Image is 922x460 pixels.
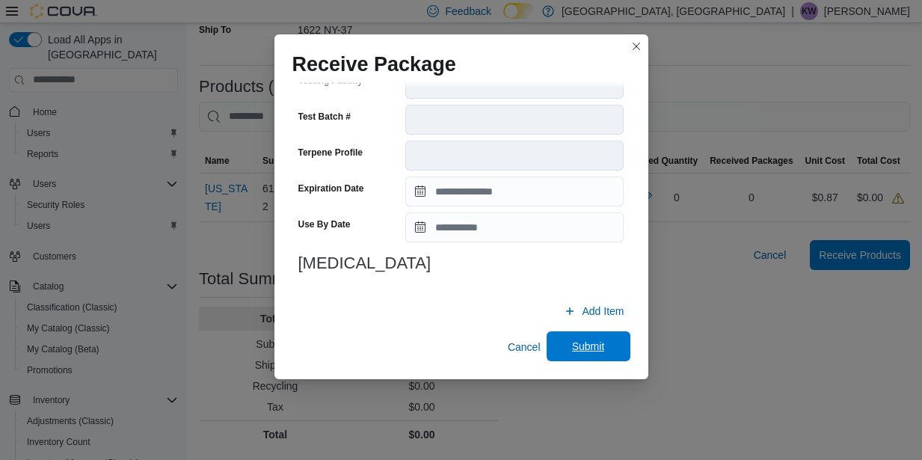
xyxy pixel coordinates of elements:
[298,183,364,194] label: Expiration Date
[298,111,351,123] label: Test Batch #
[298,218,351,230] label: Use By Date
[502,332,547,362] button: Cancel
[298,147,363,159] label: Terpene Profile
[405,177,624,206] input: Press the down key to open a popover containing a calendar.
[627,37,645,55] button: Closes this modal window
[298,254,624,272] h3: [MEDICAL_DATA]
[572,339,605,354] span: Submit
[582,304,624,319] span: Add Item
[547,331,630,361] button: Submit
[558,296,630,326] button: Add Item
[508,340,541,355] span: Cancel
[292,52,456,76] h1: Receive Package
[405,212,624,242] input: Press the down key to open a popover containing a calendar.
